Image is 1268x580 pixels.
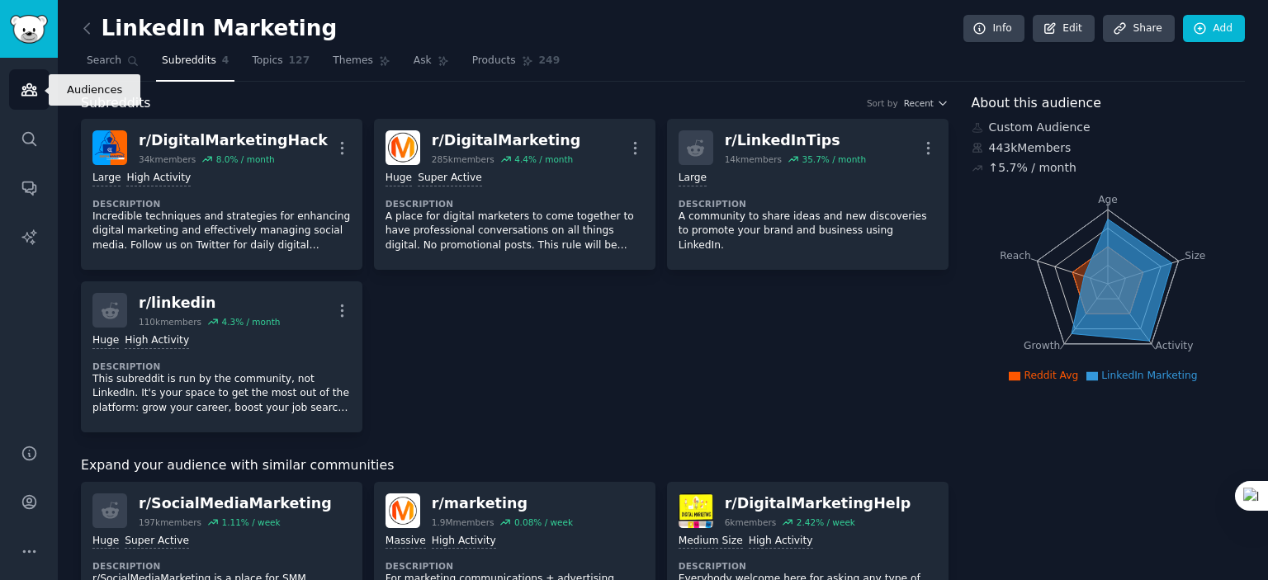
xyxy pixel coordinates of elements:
[514,153,573,165] div: 4.4 % / month
[963,15,1024,43] a: Info
[139,516,201,528] div: 197k members
[156,48,234,82] a: Subreddits4
[1000,249,1031,261] tspan: Reach
[92,361,351,372] dt: Description
[472,54,516,68] span: Products
[92,333,119,349] div: Huge
[374,119,655,270] a: DigitalMarketingr/DigitalMarketing285kmembers4.4% / monthHugeSuper ActiveDescriptionA place for d...
[972,93,1101,114] span: About this audience
[386,493,420,528] img: marketing
[139,130,328,151] div: r/ DigitalMarketingHack
[1101,370,1197,381] span: LinkedIn Marketing
[81,48,144,82] a: Search
[749,534,813,549] div: High Activity
[989,159,1076,177] div: ↑ 5.7 % / month
[432,153,494,165] div: 285k members
[408,48,455,82] a: Ask
[81,455,394,476] span: Expand your audience with similar communities
[10,15,48,44] img: GummySearch logo
[432,516,494,528] div: 1.9M members
[386,560,644,572] dt: Description
[667,119,949,270] a: r/LinkedInTips14kmembers35.7% / monthLargeDescriptionA community to share ideas and new discoveri...
[867,97,898,109] div: Sort by
[386,534,426,549] div: Massive
[125,534,189,549] div: Super Active
[679,493,713,528] img: DigitalMarketingHelp
[81,119,362,270] a: DigitalMarketingHackr/DigitalMarketingHack34kmembers8.0% / monthLargeHigh ActivityDescriptionIncr...
[539,54,561,68] span: 249
[386,210,644,253] p: A place for digital marketers to come together to have professional conversations on all things d...
[1033,15,1095,43] a: Edit
[87,54,121,68] span: Search
[679,198,937,210] dt: Description
[972,119,1246,136] div: Custom Audience
[679,560,937,572] dt: Description
[1185,249,1205,261] tspan: Size
[126,171,191,186] div: High Activity
[216,153,275,165] div: 8.0 % / month
[333,54,373,68] span: Themes
[92,534,119,549] div: Huge
[92,560,351,572] dt: Description
[802,153,866,165] div: 35.7 % / month
[139,493,332,514] div: r/ SocialMediaMarketing
[514,516,573,528] div: 0.08 % / week
[679,534,743,549] div: Medium Size
[139,293,280,314] div: r/ linkedin
[1183,15,1245,43] a: Add
[725,153,782,165] div: 14k members
[81,93,151,114] span: Subreddits
[327,48,396,82] a: Themes
[92,372,351,416] p: This subreddit is run by the community, not LinkedIn. It's your space to get the most out of the ...
[725,130,866,151] div: r/ LinkedInTips
[92,210,351,253] p: Incredible techniques and strategies for enhancing digital marketing and effectively managing soc...
[414,54,432,68] span: Ask
[222,54,229,68] span: 4
[1155,340,1193,351] tspan: Activity
[162,54,216,68] span: Subreddits
[386,130,420,165] img: DigitalMarketing
[246,48,315,82] a: Topics127
[386,171,412,186] div: Huge
[432,493,573,514] div: r/ marketing
[725,493,911,514] div: r/ DigitalMarketingHelp
[221,516,280,528] div: 1.11 % / week
[432,130,581,151] div: r/ DigitalMarketing
[679,210,937,253] p: A community to share ideas and new discoveries to promote your brand and business using LinkedIn.
[725,516,777,528] div: 6k members
[92,171,121,186] div: Large
[125,333,189,349] div: High Activity
[92,198,351,210] dt: Description
[904,97,934,109] span: Recent
[1103,15,1174,43] a: Share
[386,198,644,210] dt: Description
[797,516,855,528] div: 2.42 % / week
[972,139,1246,157] div: 443k Members
[1098,194,1118,205] tspan: Age
[432,534,496,549] div: High Activity
[466,48,565,82] a: Products249
[418,171,482,186] div: Super Active
[221,316,280,328] div: 4.3 % / month
[139,153,196,165] div: 34k members
[139,316,201,328] div: 110k members
[1024,340,1060,351] tspan: Growth
[679,171,707,186] div: Large
[92,130,127,165] img: DigitalMarketingHack
[904,97,949,109] button: Recent
[1024,370,1078,381] span: Reddit Avg
[252,54,282,68] span: Topics
[81,16,337,42] h2: LinkedIn Marketing
[81,281,362,432] a: r/linkedin110kmembers4.3% / monthHugeHigh ActivityDescriptionThis subreddit is run by the communi...
[289,54,310,68] span: 127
